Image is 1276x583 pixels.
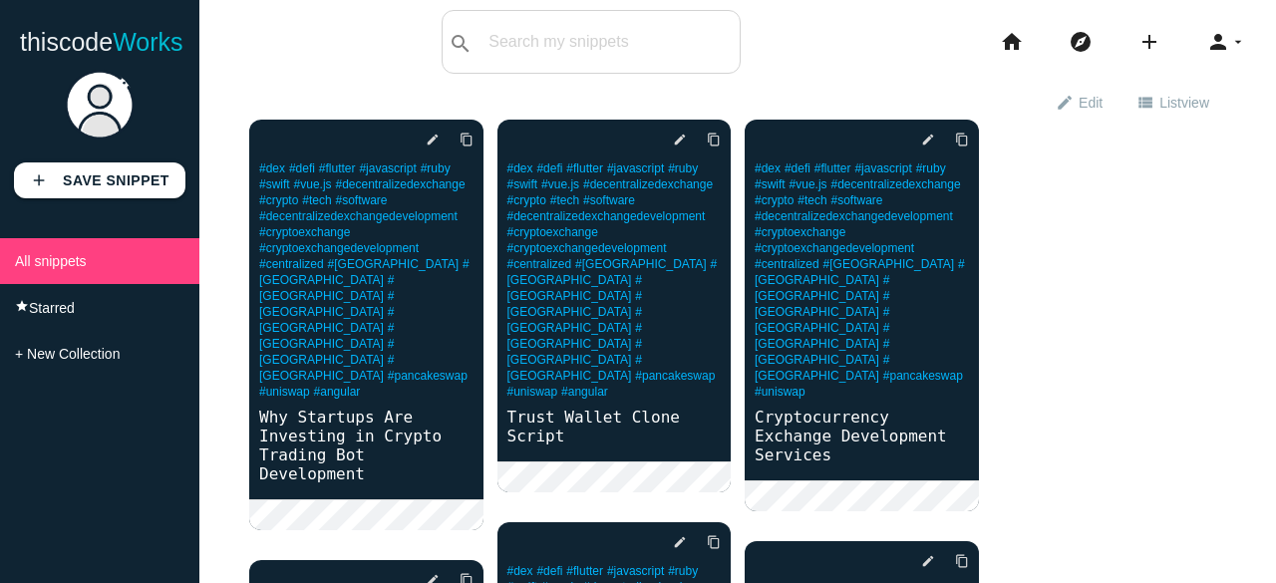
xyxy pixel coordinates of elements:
a: #[GEOGRAPHIC_DATA] [823,257,955,271]
i: person [1206,10,1230,74]
a: #[GEOGRAPHIC_DATA] [328,257,460,271]
i: edit [921,122,935,157]
a: #dex [507,564,533,578]
i: content_copy [955,122,969,157]
a: #[GEOGRAPHIC_DATA] [755,353,890,383]
a: #[GEOGRAPHIC_DATA] [755,305,890,335]
a: #dex [259,161,285,175]
a: #decentralizedexchangedevelopment [259,209,458,223]
i: content_copy [955,543,969,579]
a: #[GEOGRAPHIC_DATA] [259,305,395,335]
a: #software [583,193,635,207]
a: #angular [561,385,608,399]
i: home [1000,10,1024,74]
a: #crypto [259,193,298,207]
a: edit [410,122,440,157]
a: #flutter [319,161,356,175]
a: #crypto [755,193,794,207]
i: explore [1069,10,1093,74]
a: #swift [259,177,290,191]
i: edit [426,122,440,157]
a: #defi [536,564,562,578]
span: List [1159,85,1209,119]
a: #pancakeswap [388,369,468,383]
span: Edit [1079,85,1103,119]
a: #[GEOGRAPHIC_DATA] [755,273,890,303]
a: #centralized [755,257,819,271]
a: edit [905,543,935,579]
img: user.png [65,70,135,140]
i: add [30,162,48,198]
a: #tech [550,193,579,207]
a: #vue.js [790,177,827,191]
i: content_copy [707,524,721,560]
a: #[GEOGRAPHIC_DATA] [755,257,965,287]
a: thiscodeWorks [20,10,183,74]
a: #swift [755,177,786,191]
a: #decentralizedexchange [336,177,466,191]
a: #[GEOGRAPHIC_DATA] [575,257,707,271]
a: Cryptocurrency Exchange Development Services [745,406,979,466]
span: Starred [29,300,75,316]
a: Copy to Clipboard [939,543,969,579]
a: #flutter [566,161,603,175]
button: search [443,11,478,73]
a: Copy to Clipboard [444,122,474,157]
a: #uniswap [507,385,558,399]
a: editEdit [1039,84,1119,120]
a: Copy to Clipboard [691,122,721,157]
a: #javascript [854,161,911,175]
a: Copy to Clipboard [939,122,969,157]
i: search [449,12,473,76]
a: #[GEOGRAPHIC_DATA] [259,321,395,351]
a: #pancakeswap [883,369,963,383]
a: #ruby [668,161,698,175]
a: #crypto [507,193,546,207]
a: #[GEOGRAPHIC_DATA] [259,337,395,367]
a: edit [905,122,935,157]
a: #dex [755,161,781,175]
a: #centralized [259,257,324,271]
i: star [15,299,29,313]
i: arrow_drop_down [1230,10,1246,74]
a: #flutter [814,161,851,175]
i: add [1137,10,1161,74]
a: #angular [314,385,361,399]
a: #cryptoexchangedevelopment [755,241,914,255]
i: edit [673,524,687,560]
a: #decentralizedexchange [831,177,961,191]
i: view_list [1136,85,1154,119]
a: Trust Wallet Clone Script [497,406,732,447]
a: #decentralizedexchange [583,177,713,191]
a: #dex [507,161,533,175]
a: #javascript [607,564,664,578]
a: #[GEOGRAPHIC_DATA] [259,353,395,383]
i: content_copy [707,122,721,157]
a: #defi [536,161,562,175]
i: content_copy [460,122,474,157]
a: #cryptoexchange [507,225,598,239]
a: #ruby [668,564,698,578]
a: #pancakeswap [635,369,715,383]
a: #decentralizedexchangedevelopment [507,209,706,223]
a: #defi [785,161,810,175]
a: #decentralizedexchangedevelopment [755,209,953,223]
span: All snippets [15,253,87,269]
a: #flutter [566,564,603,578]
a: #javascript [359,161,416,175]
i: edit [1056,85,1074,119]
a: #tech [797,193,826,207]
a: #[GEOGRAPHIC_DATA] [259,289,395,319]
span: view [1181,95,1209,111]
a: view_listListview [1119,84,1226,120]
a: #[GEOGRAPHIC_DATA] [755,337,890,367]
a: #centralized [507,257,572,271]
a: #tech [302,193,331,207]
a: #defi [289,161,315,175]
a: Why Startups Are Investing in Crypto Trading Bot Development [249,406,483,485]
a: #swift [507,177,538,191]
a: #cryptoexchange [755,225,845,239]
a: #[GEOGRAPHIC_DATA] [259,257,470,287]
a: #vue.js [294,177,332,191]
a: #uniswap [259,385,310,399]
